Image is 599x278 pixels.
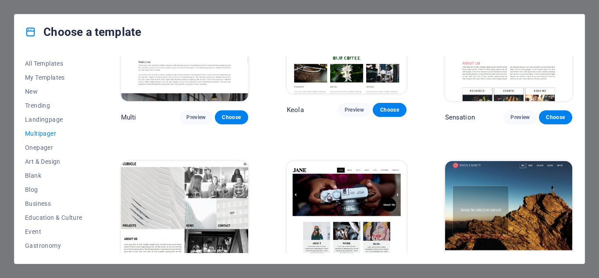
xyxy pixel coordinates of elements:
[25,74,82,81] span: My Templates
[25,211,82,225] button: Education & Culture
[373,103,406,117] button: Choose
[25,155,82,169] button: Art & Design
[121,113,136,122] p: Multi
[25,88,82,95] span: New
[445,113,475,122] p: Sensation
[25,56,82,70] button: All Templates
[25,60,82,67] span: All Templates
[25,172,82,179] span: Blank
[186,114,206,121] span: Preview
[25,200,82,207] span: Business
[25,225,82,239] button: Event
[25,228,82,235] span: Event
[25,113,82,127] button: Landingpage
[25,158,82,165] span: Art & Design
[25,70,82,84] button: My Templates
[546,114,565,121] span: Choose
[25,214,82,221] span: Education & Culture
[25,197,82,211] button: Business
[25,253,82,267] button: Health
[222,114,241,121] span: Choose
[25,169,82,183] button: Blank
[25,239,82,253] button: Gastronomy
[215,110,248,124] button: Choose
[503,110,537,124] button: Preview
[25,84,82,99] button: New
[510,114,530,121] span: Preview
[539,110,572,124] button: Choose
[25,116,82,123] span: Landingpage
[179,110,213,124] button: Preview
[345,106,364,113] span: Preview
[25,242,82,249] span: Gastronomy
[25,102,82,109] span: Trending
[380,106,399,113] span: Choose
[25,141,82,155] button: Onepager
[25,186,82,193] span: Blog
[25,183,82,197] button: Blog
[338,103,371,117] button: Preview
[25,144,82,151] span: Onepager
[287,106,304,114] p: Keola
[25,99,82,113] button: Trending
[25,130,82,137] span: Multipager
[287,161,406,271] img: Jane
[25,127,82,141] button: Multipager
[25,25,141,39] h4: Choose a template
